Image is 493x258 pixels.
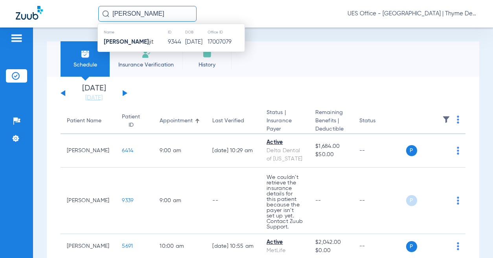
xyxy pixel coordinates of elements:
td: [PERSON_NAME] [61,134,116,168]
th: Name [98,28,167,37]
div: Active [267,238,303,247]
span: 9339 [122,198,133,203]
span: P [406,241,417,252]
img: History [202,49,212,59]
div: MetLife [267,247,303,255]
input: Search for patients [98,6,197,22]
td: 9344 [167,37,185,48]
span: Schedule [66,61,104,69]
span: P [406,195,417,206]
span: UES Office - [GEOGRAPHIC_DATA] | Thyme Dental Care [348,10,477,18]
span: 5691 [122,243,133,249]
th: Status [353,109,406,134]
span: Deductible [315,125,346,133]
img: Search Icon [102,10,109,17]
td: [PERSON_NAME] [61,168,116,234]
div: Patient ID [122,113,147,129]
strong: [PERSON_NAME] [104,39,149,45]
iframe: Chat Widget [454,220,493,258]
span: $0.00 [315,247,346,255]
td: 17007079 [207,37,245,48]
img: filter.svg [442,116,450,123]
div: Appointment [160,117,200,125]
span: $1,684.00 [315,142,346,151]
div: Delta Dental of [US_STATE] [267,147,303,163]
div: Patient ID [122,113,140,129]
th: ID [167,28,185,37]
span: P [406,145,417,156]
div: Last Verified [212,117,244,125]
div: Patient Name [67,117,101,125]
td: -- [353,168,406,234]
th: DOB [185,28,207,37]
p: We couldn’t retrieve the insurance details for this patient because the payer isn’t set up yet. C... [267,175,303,230]
td: 9:00 AM [153,168,206,234]
li: [DATE] [70,85,118,102]
td: [DATE] 10:29 AM [206,134,260,168]
td: -- [353,134,406,168]
img: Zuub Logo [16,6,43,20]
div: Appointment [160,117,193,125]
td: [DATE] [185,37,207,48]
span: $50.00 [315,151,346,159]
span: $2,042.00 [315,238,346,247]
a: [DATE] [70,94,118,102]
img: group-dot-blue.svg [457,147,459,155]
span: History [188,61,226,69]
span: jit [104,39,154,45]
div: Active [267,138,303,147]
img: group-dot-blue.svg [457,116,459,123]
img: group-dot-blue.svg [457,197,459,205]
span: Insurance Payer [267,117,303,133]
span: -- [315,198,321,203]
td: 9:00 AM [153,134,206,168]
td: -- [206,168,260,234]
img: Manual Insurance Verification [142,49,151,59]
div: Last Verified [212,117,254,125]
th: Status | [260,109,309,134]
div: Patient Name [67,117,109,125]
th: Remaining Benefits | [309,109,353,134]
th: Office ID [207,28,245,37]
span: 6414 [122,148,133,153]
span: Insurance Verification [116,61,177,69]
img: hamburger-icon [10,33,23,43]
img: Schedule [81,49,90,59]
